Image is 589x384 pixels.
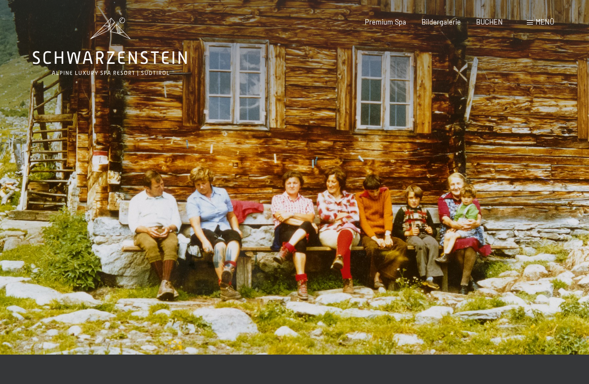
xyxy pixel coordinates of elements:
a: Premium Spa [365,17,406,26]
a: BUCHEN [476,17,503,26]
a: Bildergalerie [422,17,461,26]
span: Menü [536,17,554,26]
